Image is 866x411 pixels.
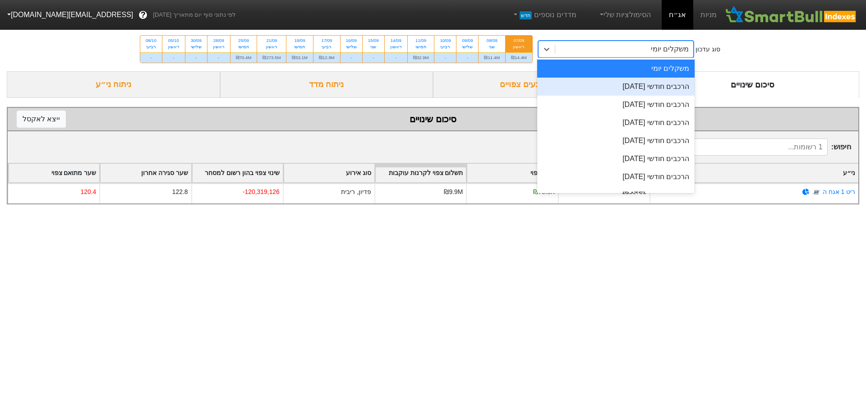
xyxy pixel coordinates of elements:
[484,44,500,50] div: שני
[140,52,162,63] div: -
[346,37,357,44] div: 16/09
[484,37,500,44] div: 08/09
[341,52,362,63] div: -
[724,6,859,24] img: SmartBull
[236,37,252,44] div: 25/09
[440,37,451,44] div: 10/09
[263,37,281,44] div: 21/09
[479,52,505,63] div: ₪11.4M
[191,44,202,50] div: שלישי
[220,71,433,98] div: ניתוח מדד
[7,71,220,98] div: ניתוח ני״ע
[286,52,313,63] div: ₪53.1M
[823,188,855,195] a: ריט 1 אגח ה
[368,44,379,50] div: שני
[537,132,695,150] div: הרכבים חודשי [DATE]
[292,37,308,44] div: 18/09
[236,44,252,50] div: חמישי
[213,37,225,44] div: 28/09
[313,52,340,63] div: ₪12.9M
[462,37,473,44] div: 09/09
[511,44,527,50] div: ראשון
[213,44,225,50] div: ראשון
[533,187,554,197] div: ₪78.8K
[292,44,308,50] div: חמישי
[537,78,695,96] div: הרכבים חודשי [DATE]
[168,37,180,44] div: 05/10
[243,187,280,197] div: -120,319,126
[537,150,695,168] div: הרכבים חודשי [DATE]
[520,11,532,19] span: חדש
[146,37,157,44] div: 08/10
[363,52,384,63] div: -
[440,44,451,50] div: רביעי
[319,37,335,44] div: 17/09
[100,164,191,182] div: Toggle SortBy
[696,45,720,54] div: סוג עדכון
[168,44,180,50] div: ראשון
[263,44,281,50] div: ראשון
[284,164,374,182] div: Toggle SortBy
[368,37,379,44] div: 15/09
[341,187,371,197] div: פדיון, ריבית
[537,168,695,186] div: הרכבים חודשי [DATE]
[162,52,185,63] div: -
[230,52,257,63] div: ₪70.4M
[537,186,695,204] div: הרכבים חודשי [DATE]
[257,52,286,63] div: ₪273.5M
[444,187,463,197] div: ₪9.9M
[537,114,695,132] div: הרכבים חודשי [DATE]
[319,44,335,50] div: רביעי
[456,52,478,63] div: -
[185,52,207,63] div: -
[408,52,434,63] div: ₪32.9M
[594,6,655,24] a: הסימולציות שלי
[646,71,860,98] div: סיכום שינויים
[17,112,849,126] div: סיכום שינויים
[80,187,96,197] div: 120.4
[153,10,235,19] span: לפי נתוני סוף יום מתאריך [DATE]
[654,139,851,156] span: חיפוש :
[467,164,557,182] div: Toggle SortBy
[9,164,99,182] div: Toggle SortBy
[17,111,66,128] button: ייצא לאקסל
[146,44,157,50] div: רביעי
[650,164,858,182] div: Toggle SortBy
[191,37,202,44] div: 30/09
[462,44,473,50] div: שלישי
[390,44,402,50] div: ראשון
[385,52,407,63] div: -
[346,44,357,50] div: שלישי
[390,37,402,44] div: 14/09
[192,164,283,182] div: Toggle SortBy
[434,52,456,63] div: -
[506,52,532,63] div: ₪14.4M
[654,139,828,156] input: 1 רשומות...
[508,6,580,24] a: מדדים נוספיםחדש
[413,44,429,50] div: חמישי
[622,187,646,197] div: 1136753
[172,187,188,197] div: 122.8
[207,52,230,63] div: -
[651,44,689,55] div: משקלים יומי
[413,37,429,44] div: 11/09
[433,71,646,98] div: ביקושים והיצעים צפויים
[511,37,527,44] div: 07/09
[812,188,821,197] img: tase link
[537,96,695,114] div: הרכבים חודשי [DATE]
[375,164,466,182] div: Toggle SortBy
[537,60,695,78] div: משקלים יומי
[141,9,146,21] span: ?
